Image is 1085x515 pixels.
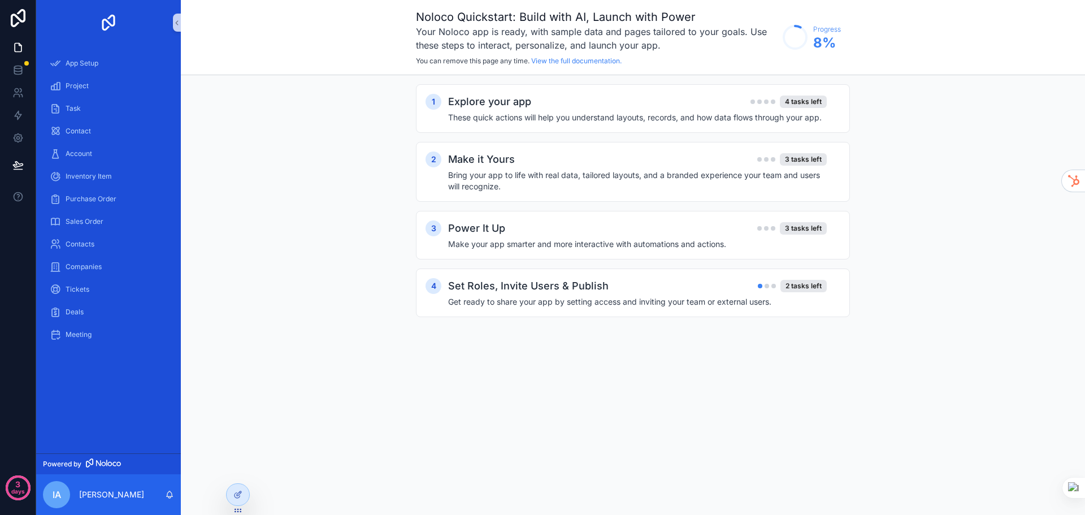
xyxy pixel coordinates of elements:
[66,285,89,294] span: Tickets
[66,217,103,226] span: Sales Order
[43,211,174,232] a: Sales Order
[43,460,81,469] span: Powered by
[43,302,174,322] a: Deals
[66,149,92,158] span: Account
[416,57,530,65] span: You can remove this page any time.
[53,488,61,501] span: IA
[66,172,112,181] span: Inventory Item
[813,34,841,52] span: 8 %
[66,59,98,68] span: App Setup
[15,479,20,490] p: 3
[79,489,144,500] p: [PERSON_NAME]
[416,9,777,25] h1: Noloco Quickstart: Build with AI, Launch with Power
[531,57,622,65] a: View the full documentation.
[43,324,174,345] a: Meeting
[43,144,174,164] a: Account
[66,330,92,339] span: Meeting
[36,45,181,360] div: scrollable content
[416,25,777,52] h3: Your Noloco app is ready, with sample data and pages tailored to your goals. Use these steps to i...
[43,76,174,96] a: Project
[43,189,174,209] a: Purchase Order
[36,453,181,474] a: Powered by
[66,81,89,90] span: Project
[66,104,81,113] span: Task
[43,166,174,187] a: Inventory Item
[66,194,116,204] span: Purchase Order
[66,308,84,317] span: Deals
[99,14,118,32] img: App logo
[43,53,174,73] a: App Setup
[43,234,174,254] a: Contacts
[66,262,102,271] span: Companies
[43,257,174,277] a: Companies
[813,25,841,34] span: Progress
[66,240,94,249] span: Contacts
[43,279,174,300] a: Tickets
[66,127,91,136] span: Contact
[43,98,174,119] a: Task
[43,121,174,141] a: Contact
[11,483,25,499] p: days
